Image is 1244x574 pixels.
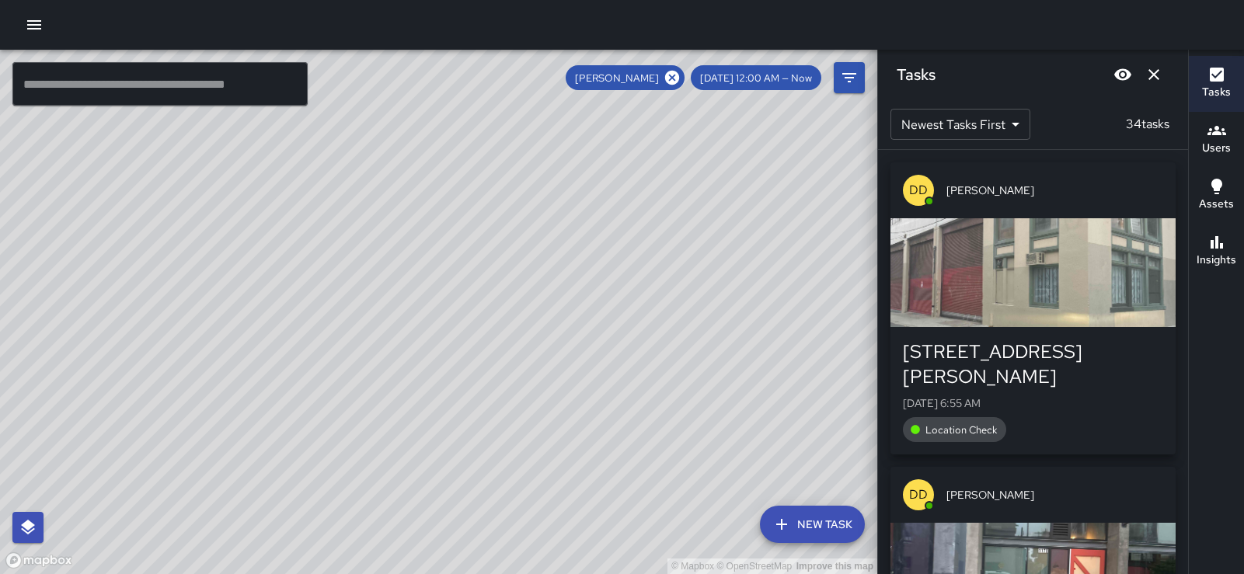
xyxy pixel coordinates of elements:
p: DD [909,485,928,504]
h6: Assets [1199,196,1234,213]
p: 34 tasks [1120,115,1176,134]
button: Tasks [1189,56,1244,112]
button: Users [1189,112,1244,168]
button: Filters [834,62,865,93]
h6: Insights [1197,252,1236,269]
h6: Users [1202,140,1231,157]
span: [PERSON_NAME] [946,487,1163,503]
div: [PERSON_NAME] [566,65,685,90]
button: Insights [1189,224,1244,280]
span: [PERSON_NAME] [566,71,668,85]
button: Dismiss [1138,59,1169,90]
div: Newest Tasks First [890,109,1030,140]
button: Blur [1107,59,1138,90]
span: [PERSON_NAME] [946,183,1163,198]
p: [DATE] 6:55 AM [903,395,1163,411]
div: [STREET_ADDRESS][PERSON_NAME] [903,339,1163,389]
button: Assets [1189,168,1244,224]
h6: Tasks [1202,84,1231,101]
button: DD[PERSON_NAME][STREET_ADDRESS][PERSON_NAME][DATE] 6:55 AMLocation Check [890,162,1176,454]
span: [DATE] 12:00 AM — Now [691,71,821,85]
h6: Tasks [897,62,936,87]
span: Location Check [916,423,1006,437]
p: DD [909,181,928,200]
button: New Task [760,506,865,543]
